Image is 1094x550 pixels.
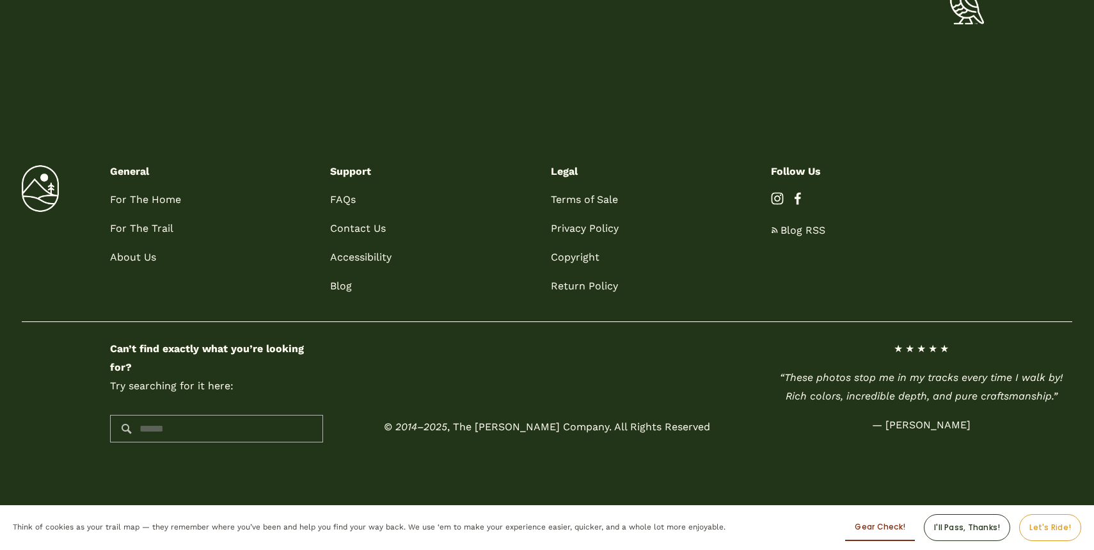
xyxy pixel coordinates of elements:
p: Think of cookies as your trail map — they remember where you’ve been and help you find your way b... [13,521,725,534]
span: FAQs [330,193,356,206]
em: “These photos stop me in my tracks every time I walk by! Rich colors, incredible depth, and pure ... [780,371,1066,402]
strong: Legal [551,165,578,177]
strong: Can’t find exactly what you’re looking for? [110,343,307,373]
span: Contact Us [330,222,386,234]
a: Facebook [791,192,804,205]
code: ★ ★ ★ ★ ★ [894,342,949,355]
a: Instagram [771,192,784,205]
p: Try searching for it here: [110,340,323,395]
span: Privacy Policy [551,222,619,234]
input: Search [110,415,323,442]
p: , The [PERSON_NAME] Company. All Rights Reserved [330,418,764,437]
span: Let's Ride! [1029,522,1071,533]
p: For The Trail [110,220,323,238]
strong: Follow Us [771,165,821,177]
button: I'll Pass, Thanks! [924,514,1010,541]
span: About Us [110,251,156,263]
span: For The Home [110,193,181,206]
a: Blog RSS [771,224,825,236]
span: Terms of Sale [551,193,618,206]
strong: General [110,165,149,177]
span: Return Policy [551,280,618,292]
em: © 2014– 2025 [384,421,447,433]
span: I'll Pass, Thanks! [934,522,1000,533]
p: — [PERSON_NAME] [771,416,1072,435]
strong: Support [330,165,371,177]
button: Let's Ride! [1019,514,1081,541]
span: Copyright [551,251,599,263]
span: Gear Check! [855,521,905,533]
span: Blog [330,280,352,292]
button: Gear Check! [845,514,915,541]
span: Accessibility [330,251,392,263]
